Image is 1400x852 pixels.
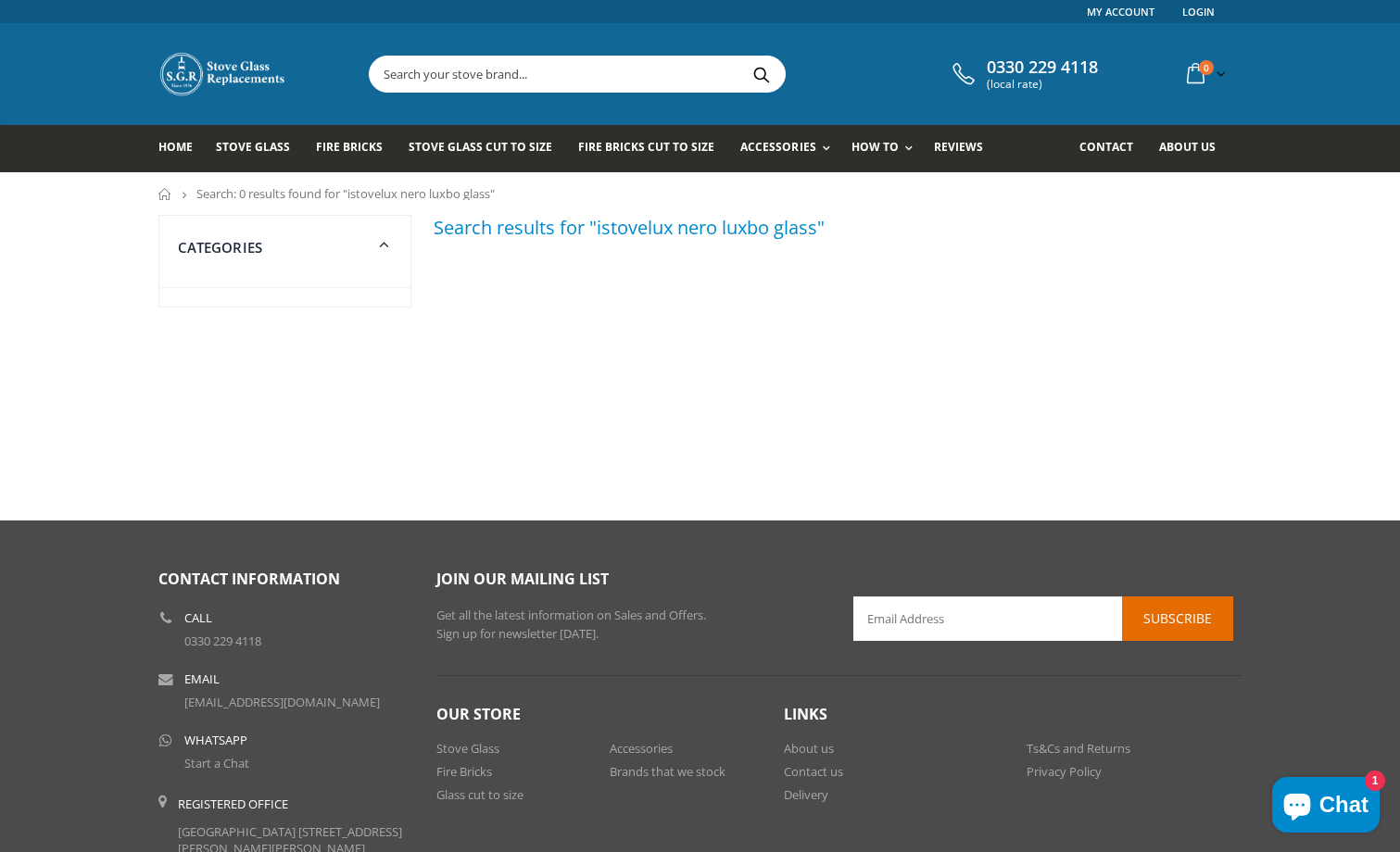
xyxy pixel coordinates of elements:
b: Email [184,673,220,685]
a: 0330 229 4118 (local rate) [948,57,1098,91]
a: Fire Bricks Cut To Size [578,125,728,172]
span: Fire Bricks [316,139,383,155]
span: Contact [1079,139,1133,155]
a: About us [784,740,834,757]
a: Privacy Policy [1027,763,1102,780]
h3: Search results for "istovelux nero luxbo glass" [434,215,825,240]
a: Brands that we stock [610,763,725,780]
span: (local rate) [987,78,1098,91]
b: Registered Office [178,796,288,812]
b: Call [184,612,212,624]
span: Accessories [740,139,815,155]
span: Stove Glass [216,139,290,155]
a: Fire Bricks [316,125,397,172]
input: Email Address [853,596,1233,641]
span: Search: 0 results found for "istovelux nero luxbo glass" [196,185,495,202]
a: [EMAIL_ADDRESS][DOMAIN_NAME] [184,694,380,710]
a: Ts&Cs and Returns [1027,740,1130,757]
button: Subscribe [1122,596,1233,641]
a: Home [158,125,207,172]
span: Join our mailing list [436,569,609,589]
a: Contact us [784,763,843,780]
p: Get all the latest information on Sales and Offers. Sign up for newsletter [DATE]. [436,607,826,643]
a: Stove Glass Cut To Size [409,125,566,172]
a: Start a Chat [184,755,249,771]
span: 0330 229 4118 [987,57,1098,78]
a: Accessories [610,740,673,757]
span: Stove Glass Cut To Size [409,139,552,155]
input: Search your stove brand... [370,56,992,92]
a: Stove Glass [216,125,304,172]
a: 0330 229 4118 [184,633,261,649]
span: Categories [178,238,263,257]
span: 0 [1199,60,1214,75]
span: Contact Information [158,569,340,589]
button: Search [741,56,783,92]
a: Home [158,188,172,200]
span: Home [158,139,193,155]
a: Stove Glass [436,740,499,757]
span: Fire Bricks Cut To Size [578,139,714,155]
span: About us [1159,139,1216,155]
a: Glass cut to size [436,786,523,803]
span: Our Store [436,704,521,724]
a: 0 [1179,56,1230,92]
a: About us [1159,125,1230,172]
a: How To [851,125,922,172]
a: Fire Bricks [436,763,492,780]
img: Stove Glass Replacement [158,51,288,97]
a: Contact [1079,125,1147,172]
a: Accessories [740,125,839,172]
inbox-online-store-chat: Shopify online store chat [1267,777,1385,837]
a: Reviews [934,125,997,172]
a: Delivery [784,786,828,803]
span: How To [851,139,899,155]
span: Links [784,704,827,724]
span: Reviews [934,139,983,155]
b: WhatsApp [184,734,247,746]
